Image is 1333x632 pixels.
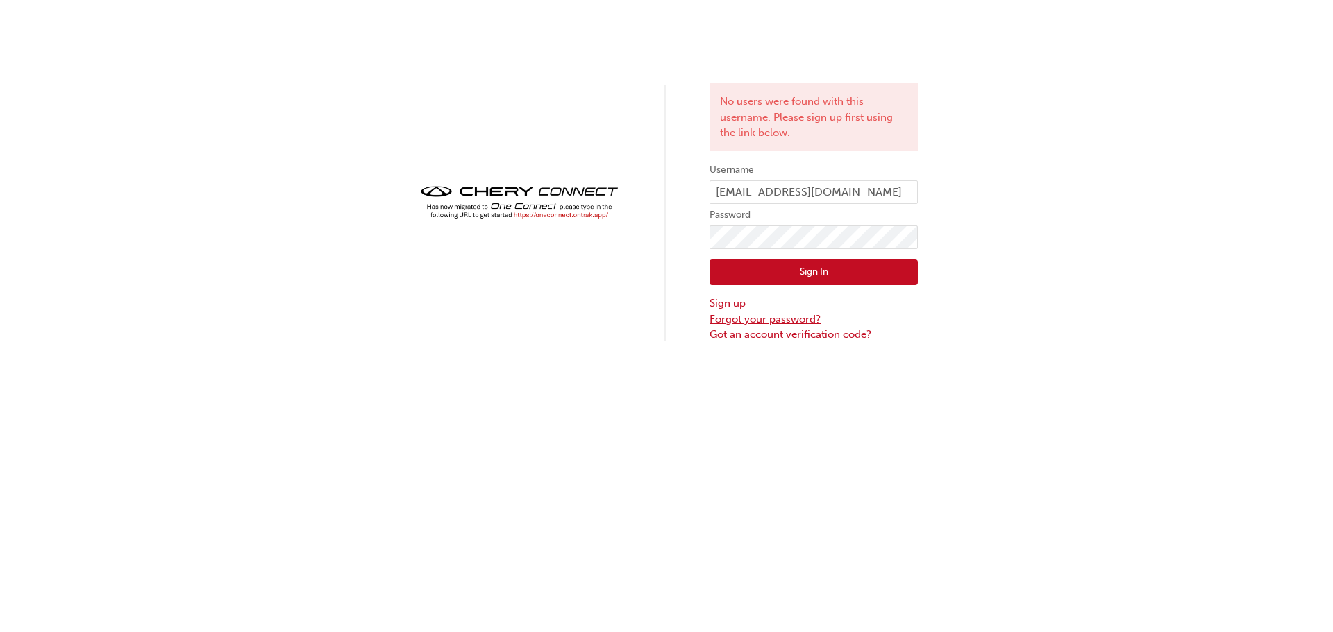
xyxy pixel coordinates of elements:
a: Forgot your password? [710,311,918,327]
a: Got an account verification code? [710,327,918,343]
a: Sign up [710,296,918,311]
img: cheryconnect [415,182,623,223]
button: Sign In [710,259,918,286]
div: No users were found with this username. Please sign up first using the link below. [710,83,918,151]
input: Username [710,180,918,204]
label: Password [710,207,918,223]
label: Username [710,162,918,178]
